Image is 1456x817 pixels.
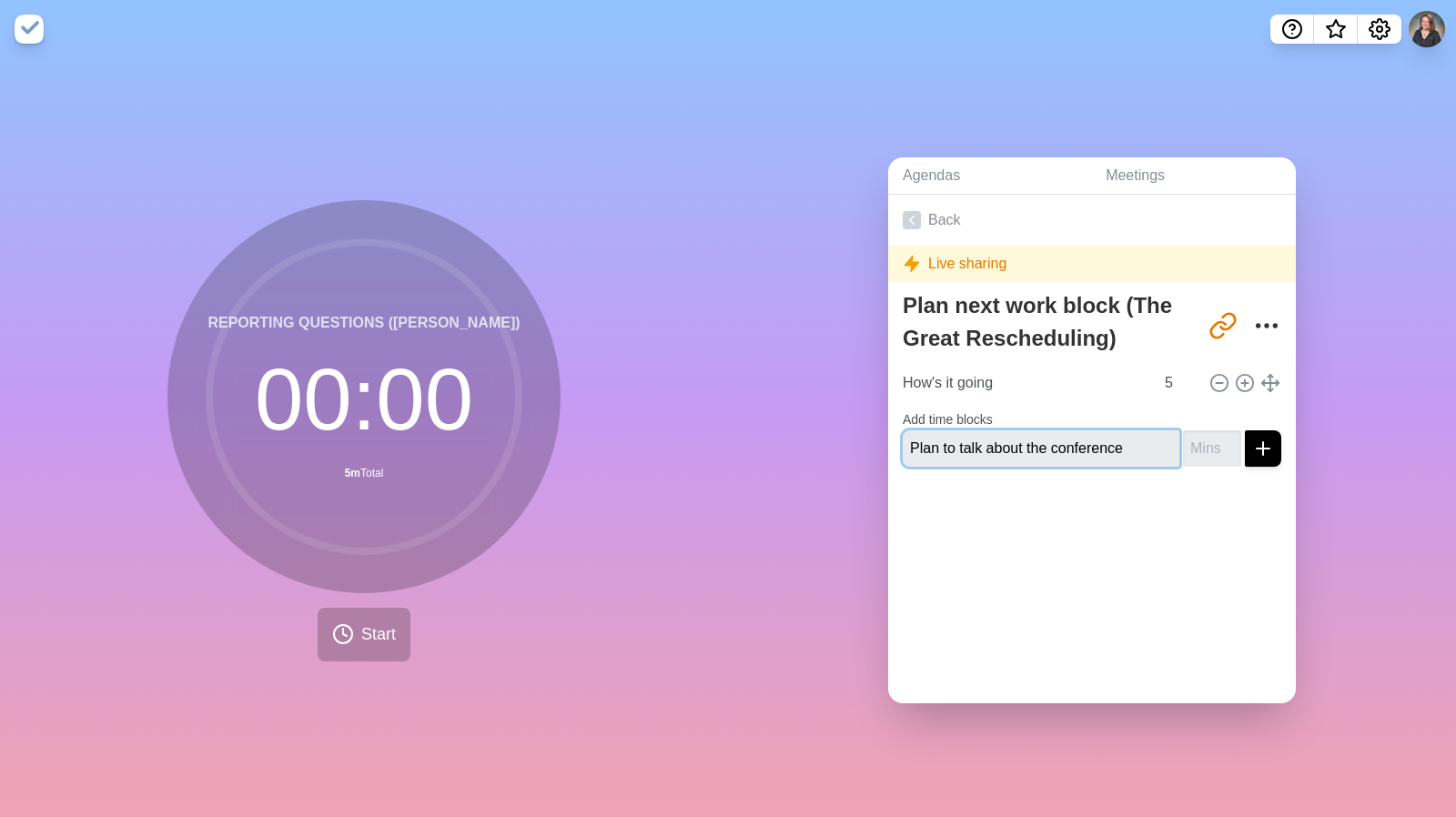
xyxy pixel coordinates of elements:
[15,15,44,44] img: timeblocks logo
[895,365,1154,401] input: Name
[1183,430,1241,467] input: Mins
[888,246,1296,282] div: Live sharing
[888,195,1296,246] a: Back
[903,430,1179,467] input: Name
[1358,15,1401,44] button: Settings
[1270,15,1314,44] button: Help
[318,608,410,661] button: Start
[1205,308,1241,344] button: Share link
[1314,15,1358,44] button: What’s new
[361,622,396,647] span: Start
[1158,365,1201,401] input: Mins
[1091,157,1296,195] a: Meetings
[888,157,1091,195] a: Agendas
[1249,308,1285,344] button: More
[903,412,993,427] label: Add time blocks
